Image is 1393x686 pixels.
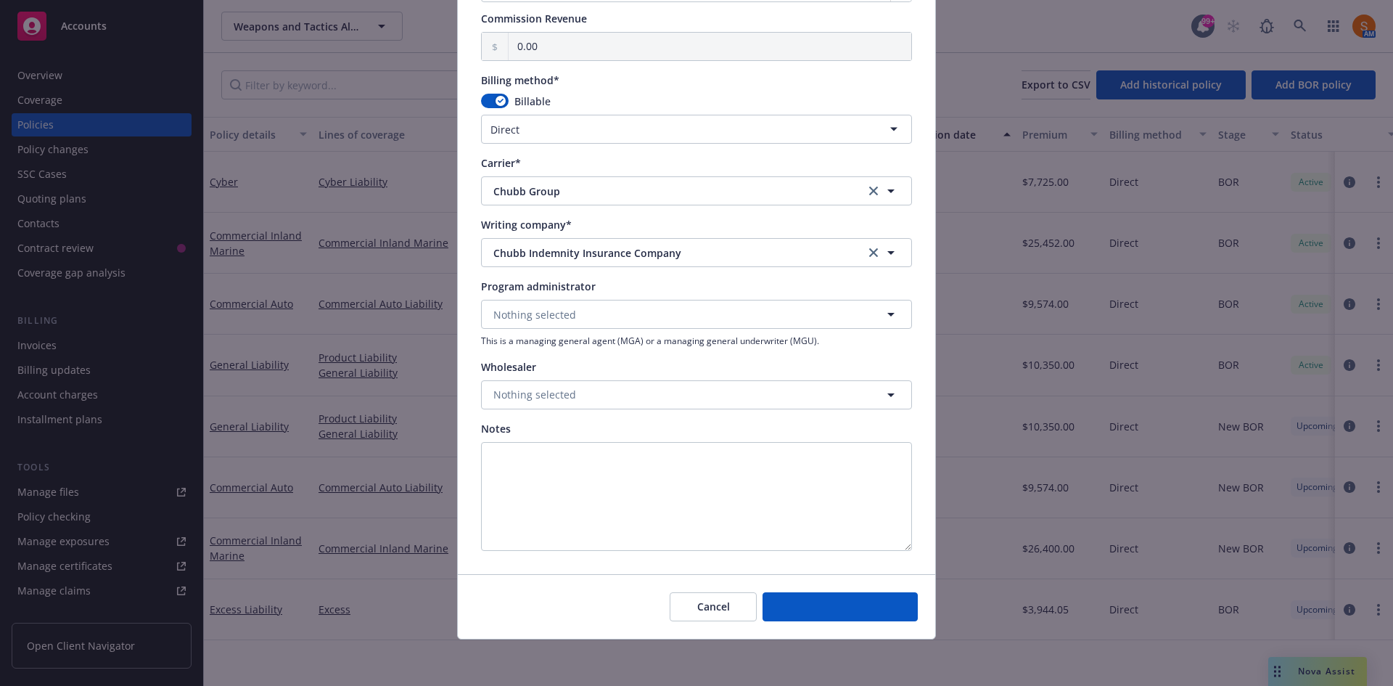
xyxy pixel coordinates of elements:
[481,156,521,170] span: Carrier*
[763,592,918,621] button: Creating BOR Policy...
[493,307,576,322] span: Nothing selected
[481,279,596,293] span: Program administrator
[697,600,730,613] span: Cancel
[481,380,912,409] button: Nothing selected
[493,387,576,402] span: Nothing selected
[786,600,894,613] span: Creating BOR Policy...
[670,592,757,621] button: Cancel
[493,184,843,199] span: Chubb Group
[481,218,572,232] span: Writing company*
[509,33,911,60] input: 0.00
[481,422,511,436] span: Notes
[481,73,559,87] span: Billing method*
[481,335,912,347] span: This is a managing general agent (MGA) or a managing general underwriter (MGU).
[481,12,587,25] span: Commission Revenue
[493,245,843,261] span: Chubb Indemnity Insurance Company
[481,360,536,374] span: Wholesaler
[865,182,882,200] a: clear selection
[865,244,882,261] a: clear selection
[481,176,912,205] button: Chubb Groupclear selection
[481,300,912,329] button: Nothing selected
[481,94,912,109] div: Billable
[481,238,912,267] button: Chubb Indemnity Insurance Companyclear selection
